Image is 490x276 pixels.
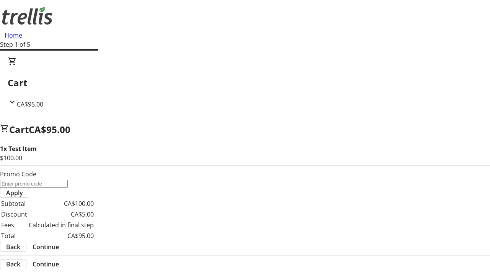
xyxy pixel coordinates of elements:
[33,260,59,269] span: Continue
[1,199,28,209] td: Subtotal
[26,242,65,251] button: Continue
[17,100,43,108] span: CA$95.00
[6,188,23,197] span: Apply
[8,76,482,90] h2: Cart
[28,231,94,241] td: CA$95.00
[28,199,94,209] td: CA$100.00
[28,209,94,219] td: CA$5.00
[1,209,28,219] td: Discount
[6,260,20,269] span: Back
[29,123,70,136] span: CA$95.00
[33,242,59,251] span: Continue
[1,220,28,230] td: Fees
[1,231,28,241] td: Total
[8,57,482,109] div: CartCA$95.00
[26,260,65,269] button: Continue
[6,242,20,251] span: Back
[28,220,94,230] td: Calculated in final step
[9,123,29,136] span: Cart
